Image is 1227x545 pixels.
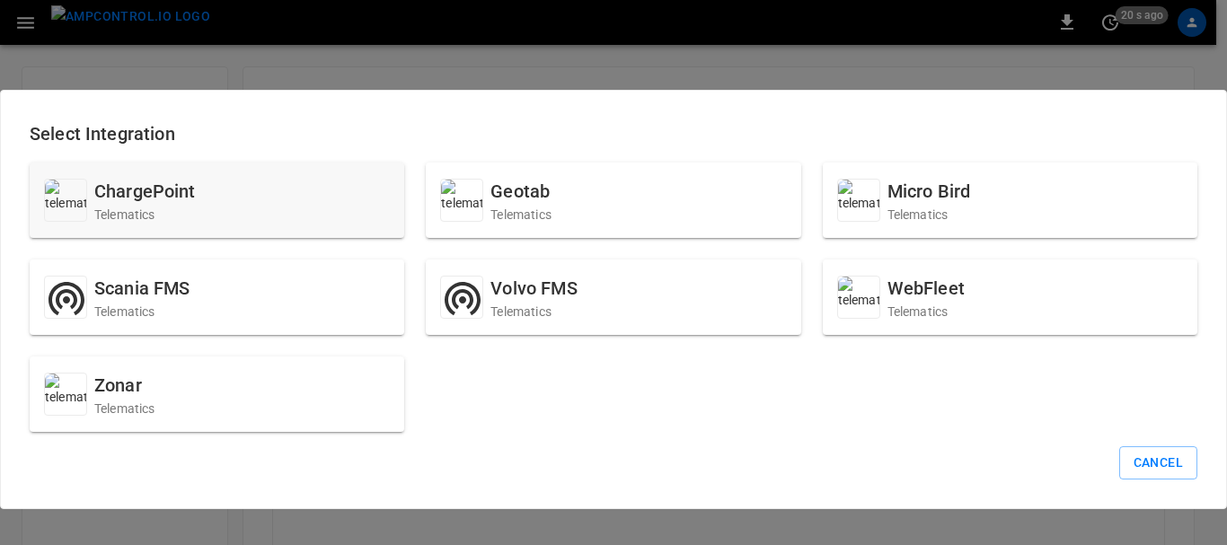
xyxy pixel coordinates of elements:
[887,177,971,206] h6: Micro Bird
[490,303,577,321] p: Telematics
[94,371,155,400] h6: Zonar
[94,177,196,206] h6: ChargePoint
[490,177,552,206] h6: Geotab
[887,206,971,224] p: Telematics
[94,400,155,418] p: Telematics
[838,277,897,309] img: telematics
[94,206,196,224] p: Telematics
[441,180,500,212] img: telematics
[490,206,552,224] p: Telematics
[887,274,965,303] h6: WebFleet
[490,274,577,303] h6: Volvo FMS
[30,119,1197,148] h6: Select Integration
[838,180,897,212] img: telematics
[94,274,190,303] h6: Scania FMS
[1119,446,1197,479] button: Cancel
[45,180,104,212] img: telematics
[887,303,965,321] p: Telematics
[94,303,190,321] p: Telematics
[45,374,104,406] img: telematics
